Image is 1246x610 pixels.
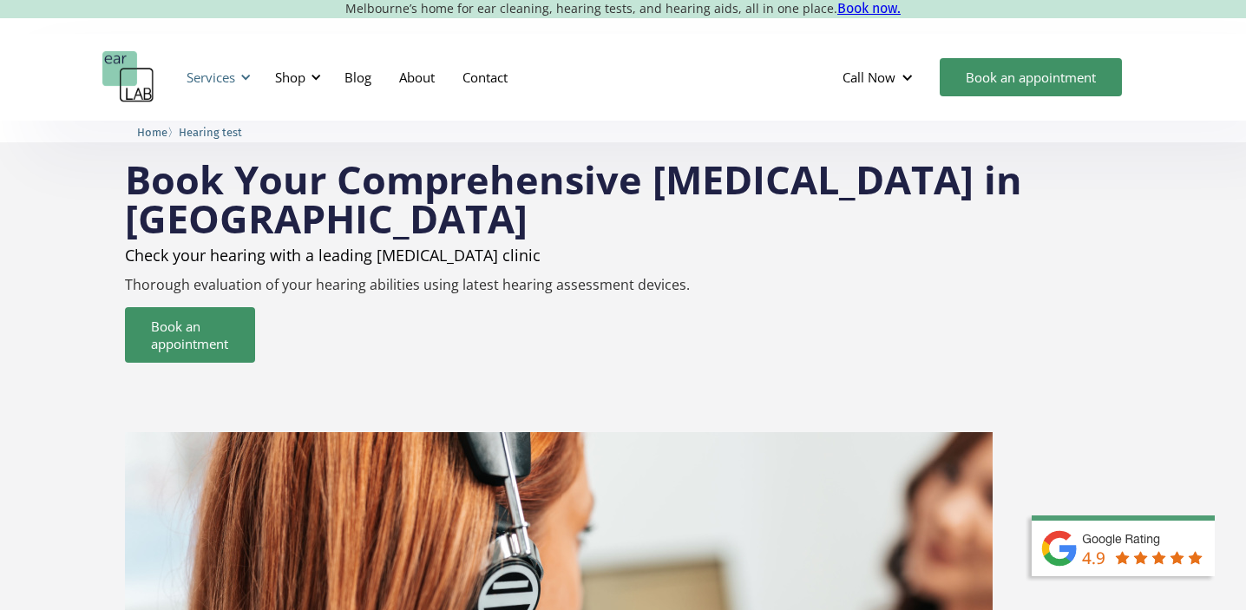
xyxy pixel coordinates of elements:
[187,69,235,86] div: Services
[102,51,154,103] a: home
[940,58,1122,96] a: Book an appointment
[125,307,255,363] a: Book an appointment
[331,52,385,102] a: Blog
[265,51,326,103] div: Shop
[137,123,179,141] li: 〉
[179,126,242,139] span: Hearing test
[137,126,167,139] span: Home
[125,160,1122,238] h1: Book Your Comprehensive [MEDICAL_DATA] in [GEOGRAPHIC_DATA]
[449,52,521,102] a: Contact
[385,52,449,102] a: About
[137,123,167,140] a: Home
[843,69,895,86] div: Call Now
[125,277,1122,293] p: Thorough evaluation of your hearing abilities using latest hearing assessment devices.
[125,246,1122,264] h2: Check your hearing with a leading [MEDICAL_DATA] clinic
[179,123,242,140] a: Hearing test
[829,51,931,103] div: Call Now
[176,51,256,103] div: Services
[275,69,305,86] div: Shop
